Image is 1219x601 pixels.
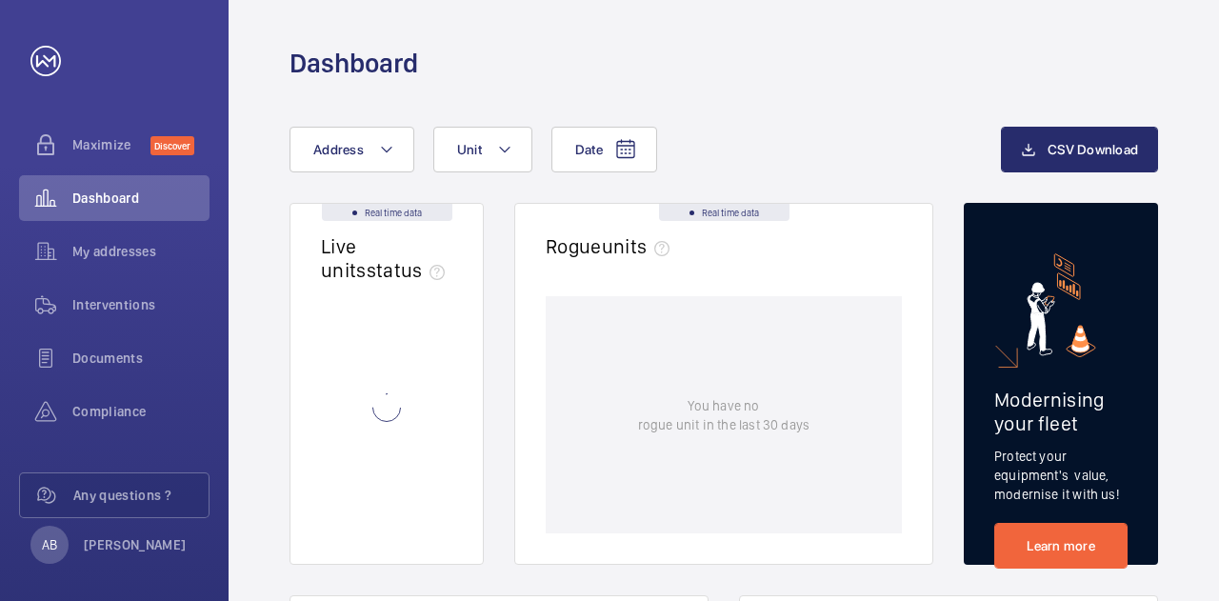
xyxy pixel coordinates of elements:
div: Real time data [659,204,789,221]
span: CSV Download [1048,142,1138,157]
button: Unit [433,127,532,172]
h1: Dashboard [290,46,418,81]
div: Real time data [322,204,452,221]
span: units [602,234,678,258]
span: Interventions [72,295,210,314]
span: Date [575,142,603,157]
span: Documents [72,349,210,368]
p: Protect your equipment's value, modernise it with us! [994,447,1128,504]
h2: Live units [321,234,452,282]
span: Unit [457,142,482,157]
img: marketing-card.svg [1027,253,1096,357]
a: Learn more [994,523,1128,569]
span: Compliance [72,402,210,421]
p: You have no rogue unit in the last 30 days [638,396,809,434]
p: AB [42,535,57,554]
span: Maximize [72,135,150,154]
button: Date [551,127,657,172]
p: [PERSON_NAME] [84,535,187,554]
button: CSV Download [1001,127,1158,172]
span: Address [313,142,364,157]
button: Address [290,127,414,172]
span: status [367,258,453,282]
span: Any questions ? [73,486,209,505]
span: Dashboard [72,189,210,208]
span: Discover [150,136,194,155]
h2: Rogue [546,234,677,258]
span: My addresses [72,242,210,261]
h2: Modernising your fleet [994,388,1128,435]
